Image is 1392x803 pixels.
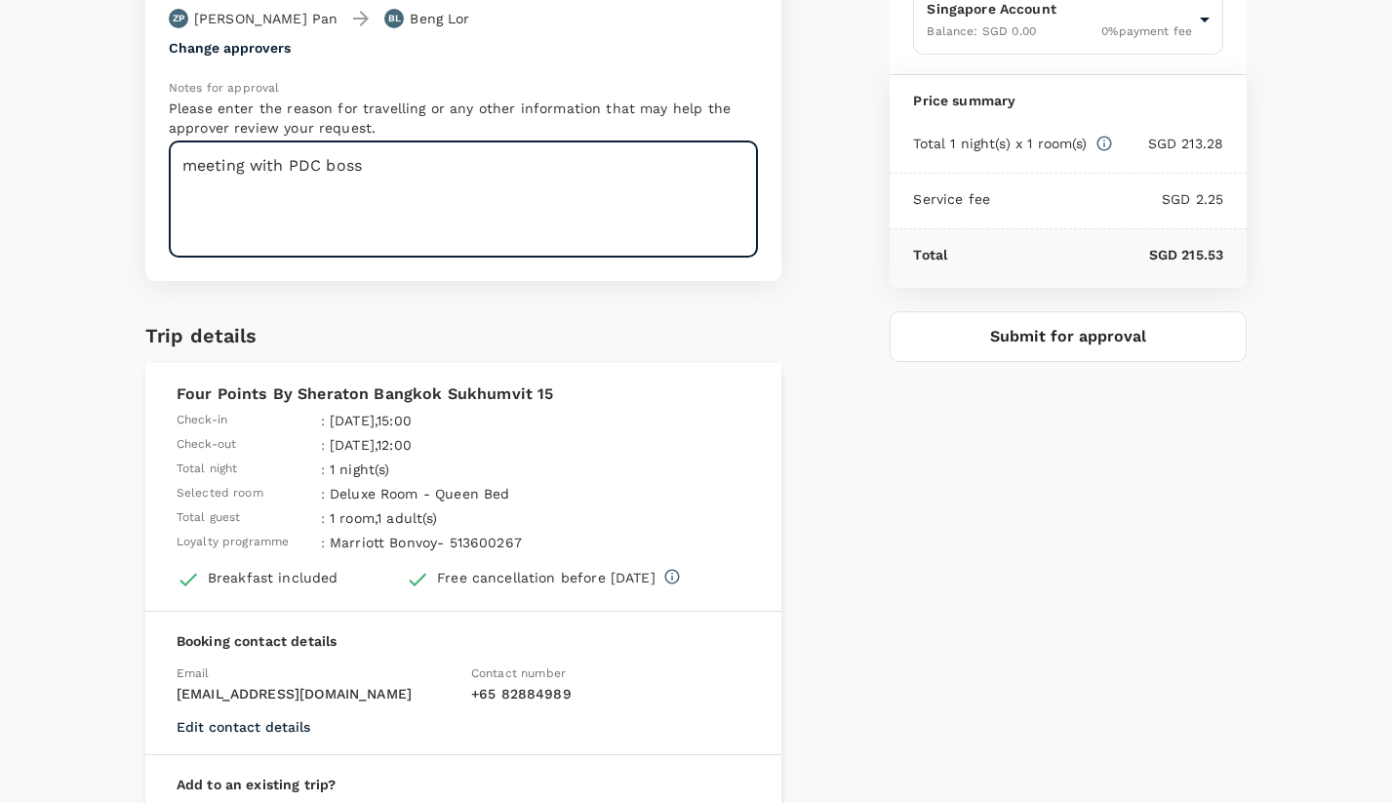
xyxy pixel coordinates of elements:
[177,775,750,794] p: Add to an existing trip?
[321,533,325,552] span: :
[1101,24,1192,38] span: 0 % payment fee
[437,568,656,587] div: Free cancellation before [DATE]
[169,99,758,138] p: Please enter the reason for travelling or any other information that may help the approver review...
[663,568,681,585] svg: Full refund before 2025-09-07 14:00 additional details from supplier : CANCEL PERMITTED UP TO 01 ...
[388,12,401,25] p: BL
[330,411,573,430] p: [DATE] , 15:00
[177,411,227,430] span: Check-in
[330,508,573,528] p: 1 room , 1 adult(s)
[321,435,325,455] span: :
[990,189,1223,209] p: SGD 2.25
[177,533,290,552] span: Loyalty programme
[913,91,1223,110] p: Price summary
[177,460,238,479] span: Total night
[330,484,573,503] p: Deluxe Room - Queen Bed
[169,40,291,56] button: Change approvers
[321,484,325,503] span: :
[194,9,338,28] p: [PERSON_NAME] Pan
[177,406,578,552] table: simple table
[208,568,338,587] div: Breakfast included
[177,435,236,455] span: Check-out
[145,320,258,351] h6: Trip details
[330,435,573,455] p: [DATE] , 12:00
[913,189,990,209] p: Service fee
[927,24,1036,38] span: Balance : SGD 0.00
[471,666,566,680] span: Contact number
[177,684,456,703] p: [EMAIL_ADDRESS][DOMAIN_NAME]
[330,460,573,479] p: 1 night(s)
[913,245,947,264] p: Total
[1113,134,1224,153] p: SGD 213.28
[321,460,325,479] span: :
[890,311,1247,362] button: Submit for approval
[173,12,184,25] p: ZP
[177,382,750,406] p: Four Points By Sheraton Bangkok Sukhumvit 15
[177,484,263,503] span: Selected room
[321,508,325,528] span: :
[330,533,573,552] p: Marriott Bonvoy - 513600267
[177,719,310,735] button: Edit contact details
[177,631,750,651] p: Booking contact details
[177,666,210,680] span: Email
[321,411,325,430] span: :
[410,9,469,28] p: Beng Lor
[169,79,758,99] p: Notes for approval
[947,245,1223,264] p: SGD 215.53
[471,684,750,703] p: + 65 82884989
[913,134,1087,153] p: Total 1 night(s) x 1 room(s)
[177,508,241,528] span: Total guest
